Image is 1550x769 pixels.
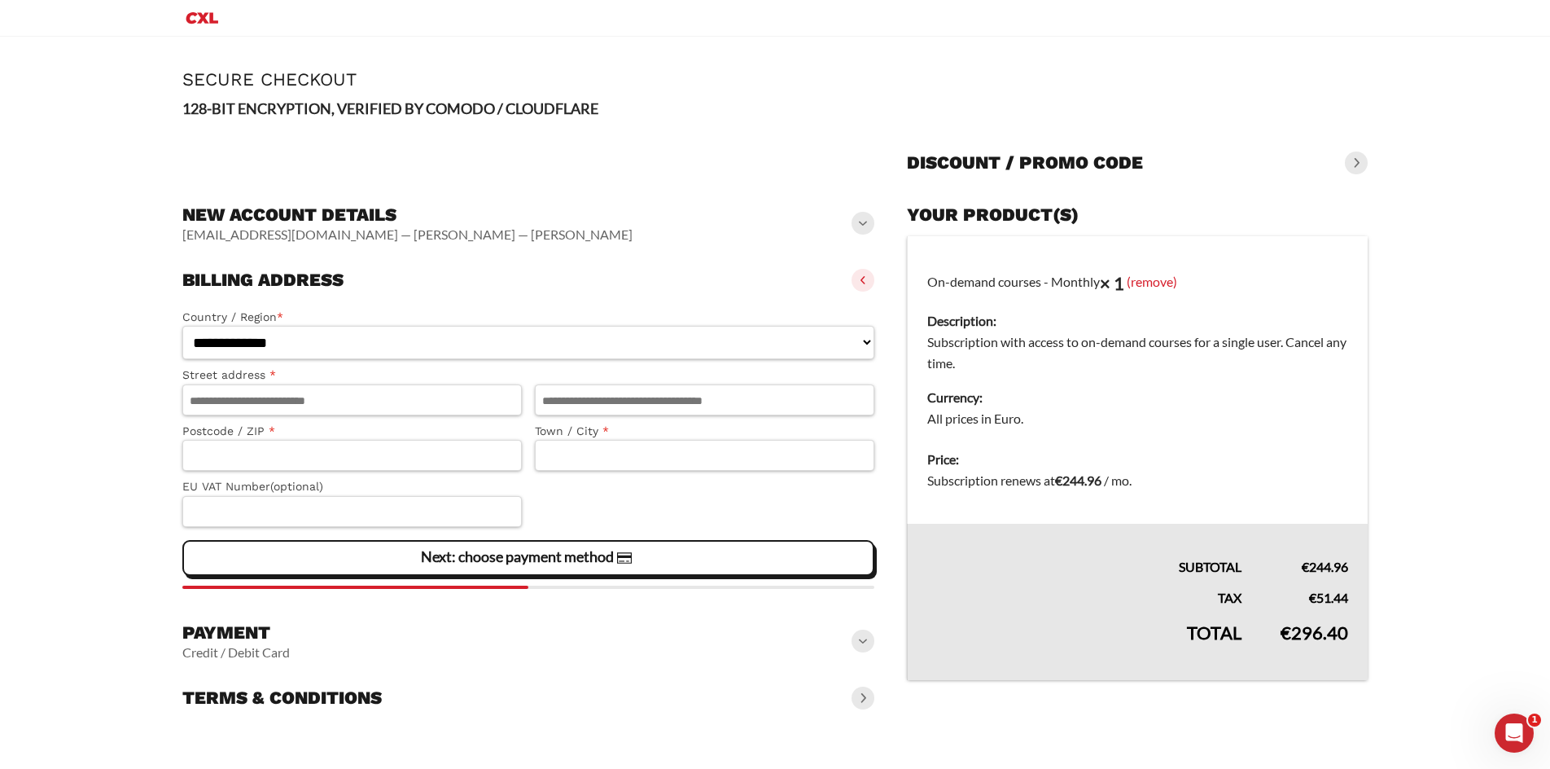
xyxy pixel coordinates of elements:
[927,472,1132,488] span: Subscription renews at .
[182,687,382,710] h3: Terms & conditions
[927,387,1348,408] dt: Currency:
[182,422,522,441] label: Postcode / ZIP
[1528,714,1541,727] span: 1
[1127,273,1177,288] a: (remove)
[927,449,1348,470] dt: Price:
[182,204,633,226] h3: New account details
[1309,590,1316,605] span: €
[1055,472,1062,488] span: €
[182,644,290,661] vaadin-horizontal-layout: Credit / Debit Card
[1495,714,1534,753] iframe: Intercom live chat
[182,99,598,117] strong: 128-BIT ENCRYPTION, VERIFIED BY COMODO / CLOUDFLARE
[182,622,290,644] h3: Payment
[927,408,1348,429] dd: All prices in Euro.
[1104,472,1129,488] span: / mo
[927,310,1348,332] dt: Description:
[182,226,633,243] vaadin-horizontal-layout: [EMAIL_ADDRESS][DOMAIN_NAME] — [PERSON_NAME] — [PERSON_NAME]
[1281,622,1348,644] bdi: 296.40
[907,524,1261,578] th: Subtotal
[1055,472,1101,488] bdi: 244.96
[535,422,874,441] label: Town / City
[1302,559,1348,574] bdi: 244.96
[1302,559,1309,574] span: €
[927,332,1348,374] dd: Subscription with access to on-demand courses for a single user. Cancel any time.
[1309,590,1348,605] bdi: 51.44
[1100,272,1124,294] strong: × 1
[1281,622,1291,644] span: €
[907,236,1368,440] td: On-demand courses - Monthly
[182,69,1368,90] h1: Secure Checkout
[182,540,874,576] vaadin-button: Next: choose payment method
[907,609,1261,680] th: Total
[907,152,1143,174] h3: Discount / promo code
[907,578,1261,609] th: Tax
[182,366,522,384] label: Street address
[182,269,344,292] h3: Billing address
[182,477,522,496] label: EU VAT Number
[270,480,323,493] span: (optional)
[182,308,874,327] label: Country / Region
